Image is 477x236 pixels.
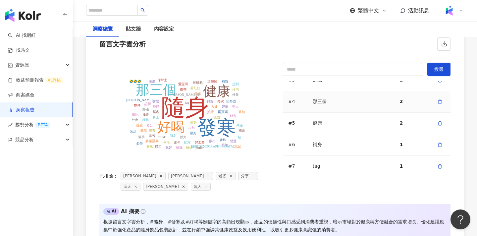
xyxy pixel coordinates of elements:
[190,131,197,135] tspan: 顧好
[144,102,151,106] tspan: 記得
[93,25,113,33] div: 洞察總覽
[238,110,245,114] tspan: 害怕
[121,208,139,215] div: AI 摘要
[126,98,152,102] tspan: [PERSON_NAME]
[132,118,138,122] tspan: 外出
[136,82,177,97] tspan: 那三個
[194,91,201,95] tspan: 全名
[170,134,176,138] tspan: 朋友
[232,88,239,91] tspan: 仔內
[238,172,258,180] div: 分享
[197,117,236,139] tspan: 發寒
[400,163,424,170] div: 1
[99,39,146,49] div: 留言文字雲分析
[230,139,237,143] tspan: 想過
[207,99,214,103] tspan: 好好
[8,123,13,127] span: rise
[178,82,188,86] tspan: 愛宝哥
[234,145,241,148] tspan: 忘記
[209,139,216,143] tspan: 參出
[149,134,155,138] tspan: 辛苦
[142,113,149,116] tspan: 抽走
[358,7,379,14] span: 繁體中文
[149,80,155,83] tspan: 漢果
[5,9,41,22] img: logo
[129,79,141,84] tspan: 🤣🤣🤣
[180,88,186,91] tspan: 攜帶
[218,110,228,114] tspan: 兩寶媽
[130,130,136,134] tspan: 冰箱
[236,123,243,127] tspan: 冰過
[153,105,159,108] tspan: 身體
[443,4,455,17] img: Kolr%20app%20icon%20%281%29.png
[153,115,159,119] tspan: 身上
[400,98,424,105] div: 2
[238,129,245,132] tspan: 機會
[168,172,213,180] div: [PERSON_NAME]
[232,82,239,86] tspan: 想到
[8,92,34,98] a: 商案媒合
[138,135,145,139] tspan: 幫手
[190,86,200,90] tspan: 看红姐
[313,142,389,148] div: 補身
[161,94,209,121] tspan: 隨身
[180,135,186,139] tspan: 以为
[153,110,159,114] tspan: 莫名
[176,146,183,149] tspan: 補滿
[203,84,230,99] tspan: 健康
[234,135,241,139] tspan: 一包
[157,78,167,82] tspan: 你常去
[8,32,36,39] a: searchAI 找網紅
[15,132,34,147] span: 競品分析
[134,103,140,107] tspan: 夥伴
[15,58,29,73] span: 資源庫
[307,156,395,177] td: tag
[313,98,389,105] div: 那三個
[307,91,395,113] td: 那三個
[408,7,429,14] span: 活動訊息
[191,183,211,191] div: 氣人
[207,80,217,83] tspan: 這包裝
[158,135,167,139] tspan: xdddd
[174,141,181,144] tspan: 那句
[170,93,200,96] tspan: [PERSON_NAME]養
[153,99,159,103] tspan: 會變
[232,105,239,108] tspan: 交出
[149,129,155,132] tspan: 喝養
[8,77,63,84] a: 效益預測報告ALPHA
[288,163,302,170] div: #7
[188,126,195,130] tspan: 皮包
[400,120,424,127] div: 2
[8,107,34,113] a: 洞察報告
[288,120,302,127] div: #5
[195,141,205,144] tspan: 好太多
[207,110,214,114] tspan: 拍攝
[191,145,234,148] tspan: 精氣[DEMOGRAPHIC_DATA]
[217,99,224,103] tspan: 每次
[155,145,162,148] tspan: 體力
[8,47,30,54] a: 找貼文
[230,114,237,118] tspan: 錢包
[126,25,141,33] div: 貼文牆
[427,63,450,76] button: 搜尋
[313,120,389,127] div: 健康
[307,134,395,156] td: 補身
[184,141,190,144] tspan: 配方
[190,121,197,124] tspan: 補身
[145,139,159,143] tspan: 參羅漢果
[232,93,239,96] tspan: 外景
[450,209,470,229] iframe: Help Scout Beacon - Open
[226,99,236,103] tspan: 出外景
[103,218,447,234] div: 根據留言文字雲分析，#隨身、#發寒及#好喝等關鍵字的高頻出現顯示，產品的便攜性與口感受到消費者重視，暗示市場對於健康與方便融合的需求增長。優化建議應集中於強化產品的隨身飲品包裝設計，並在行銷中強...
[400,142,424,148] div: 1
[136,142,143,146] tspan: 多帶
[142,107,149,111] tspan: 路邊
[140,129,147,132] tspan: 還能
[146,145,153,148] tspan: 養氣
[35,122,50,128] div: BETA
[143,183,188,191] div: [PERSON_NAME]
[288,142,302,148] div: #6
[216,172,236,180] div: 老婆
[163,141,170,144] tspan: 兩名
[121,183,140,191] div: 這天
